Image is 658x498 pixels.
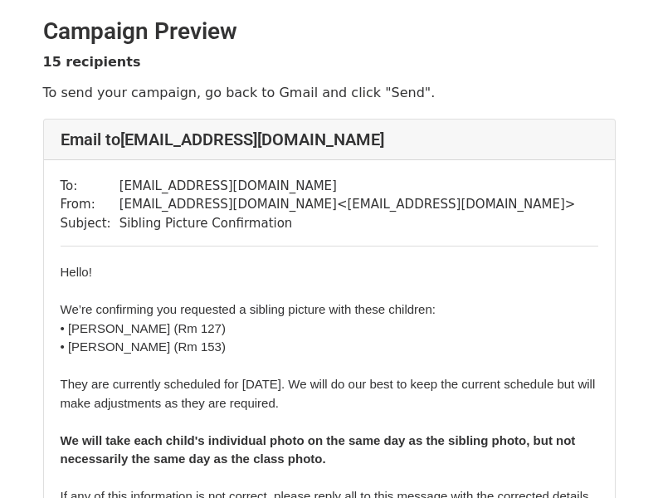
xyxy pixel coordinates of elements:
[43,17,616,46] h2: Campaign Preview
[61,214,119,233] td: Subject:
[61,433,576,466] b: We will take each child's individual photo on the same day as the sibling photo, but not necessar...
[61,177,119,196] td: To:
[119,177,576,196] td: [EMAIL_ADDRESS][DOMAIN_NAME]
[43,54,141,70] strong: 15 recipients
[61,195,119,214] td: From:
[43,84,616,101] p: To send your campaign, go back to Gmail and click "Send".
[61,129,598,149] h4: Email to [EMAIL_ADDRESS][DOMAIN_NAME]
[119,214,576,233] td: Sibling Picture Confirmation
[119,195,576,214] td: [EMAIL_ADDRESS][DOMAIN_NAME] < [EMAIL_ADDRESS][DOMAIN_NAME] >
